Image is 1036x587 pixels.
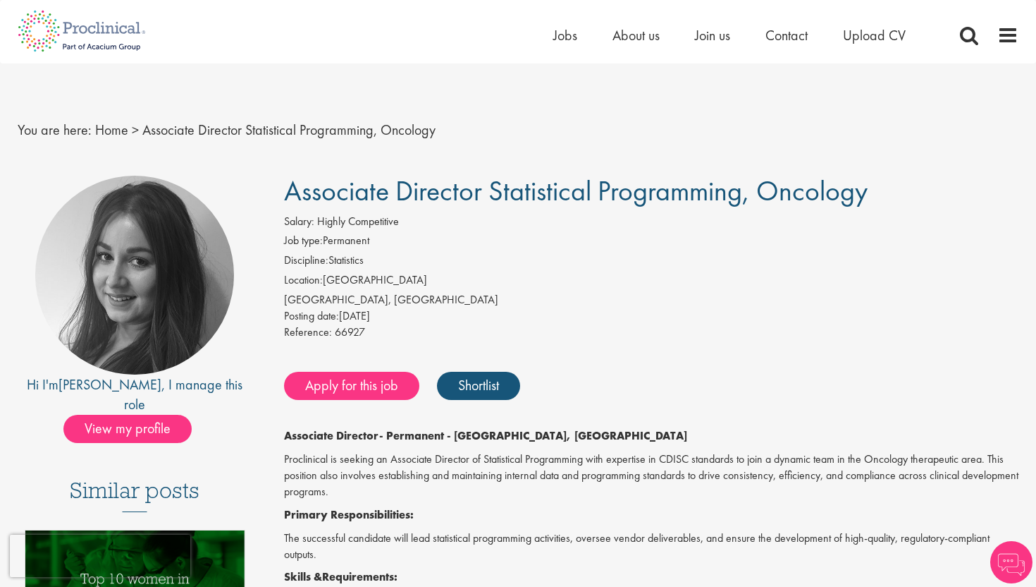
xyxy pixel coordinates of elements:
[284,308,339,323] span: Posting date:
[35,176,234,375] img: imeage of recruiter Heidi Hennigan
[843,26,906,44] a: Upload CV
[284,253,328,269] label: Discipline:
[284,233,323,249] label: Job type:
[335,325,365,339] span: 66927
[18,375,252,415] div: Hi I'm , I manage this role
[284,531,1019,563] p: The successful candidate will lead statistical programming activities, oversee vendor deliverable...
[284,233,1019,253] li: Permanent
[317,214,399,229] span: Highly Competitive
[284,272,323,289] label: Location:
[437,372,520,400] a: Shortlist
[284,253,1019,272] li: Statistics
[284,308,1019,325] div: [DATE]
[132,121,139,139] span: >
[63,418,206,436] a: View my profile
[284,372,419,400] a: Apply for this job
[70,478,199,512] h3: Similar posts
[284,292,1019,308] div: [GEOGRAPHIC_DATA], [GEOGRAPHIC_DATA]
[63,415,192,443] span: View my profile
[322,569,397,584] strong: Requirements:
[95,121,128,139] a: breadcrumb link
[284,272,1019,292] li: [GEOGRAPHIC_DATA]
[142,121,436,139] span: Associate Director Statistical Programming, Oncology
[284,325,332,341] label: Reference:
[18,121,92,139] span: You are here:
[379,428,687,443] strong: - Permanent - [GEOGRAPHIC_DATA], [GEOGRAPHIC_DATA]
[612,26,660,44] a: About us
[10,535,190,577] iframe: reCAPTCHA
[695,26,730,44] a: Join us
[284,173,868,209] span: Associate Director Statistical Programming, Oncology
[284,428,379,443] strong: Associate Director
[58,375,161,394] a: [PERSON_NAME]
[990,541,1032,583] img: Chatbot
[284,569,322,584] strong: Skills &
[284,507,414,522] strong: Primary Responsibilities:
[284,452,1019,500] p: Proclinical is seeking an Associate Director of Statistical Programming with expertise in CDISC s...
[765,26,808,44] a: Contact
[284,214,314,230] label: Salary:
[553,26,577,44] a: Jobs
